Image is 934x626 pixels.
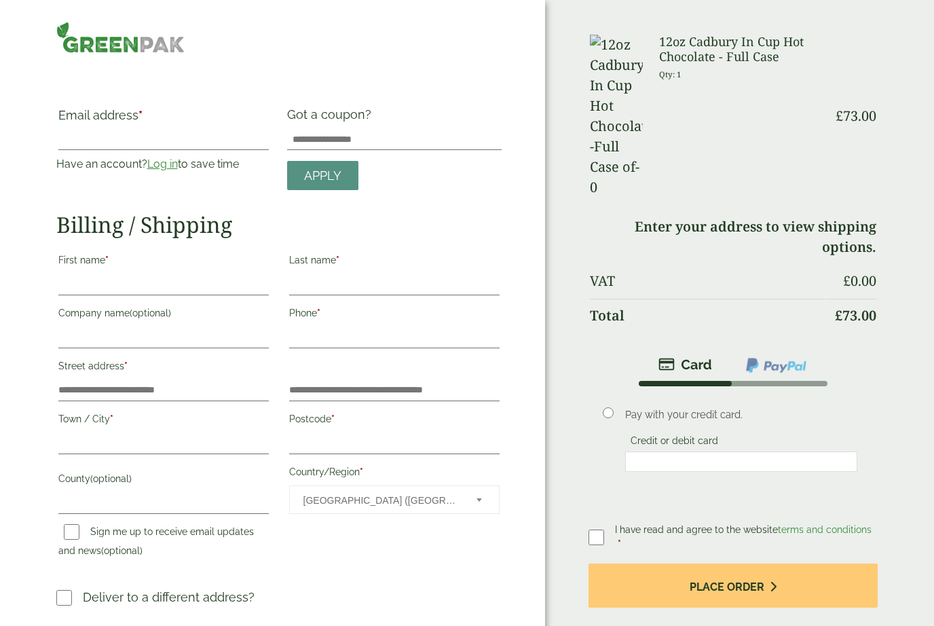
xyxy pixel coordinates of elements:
[659,69,681,79] small: Qty: 1
[331,413,335,424] abbr: required
[360,466,363,477] abbr: required
[336,255,339,265] abbr: required
[590,265,826,297] th: VAT
[110,413,113,424] abbr: required
[105,255,109,265] abbr: required
[304,168,341,183] span: Apply
[289,409,500,432] label: Postcode
[58,469,269,492] label: County
[56,22,185,53] img: GreenPak Supplies
[83,588,255,606] p: Deliver to a different address?
[138,108,143,122] abbr: required
[303,486,458,515] span: United Kingdom (UK)
[625,407,857,422] p: Pay with your credit card.
[625,435,724,450] label: Credit or debit card
[124,361,128,371] abbr: required
[289,462,500,485] label: Country/Region
[130,308,171,318] span: (optional)
[56,212,502,238] h2: Billing / Shipping
[618,538,621,549] abbr: required
[58,109,269,128] label: Email address
[778,524,872,535] a: terms and conditions
[589,564,878,608] button: Place order
[147,158,178,170] a: Log in
[836,107,876,125] bdi: 73.00
[590,210,877,263] td: Enter your address to view shipping options.
[287,107,377,128] label: Got a coupon?
[101,545,143,556] span: (optional)
[56,156,271,172] p: Have an account? to save time
[289,303,500,327] label: Phone
[658,356,712,373] img: stripe.png
[90,473,132,484] span: (optional)
[58,303,269,327] label: Company name
[836,107,843,125] span: £
[287,161,358,190] a: Apply
[835,306,842,325] span: £
[64,524,79,540] input: Sign me up to receive email updates and news(optional)
[659,35,826,64] h3: 12oz Cadbury In Cup Hot Chocolate - Full Case
[590,299,826,332] th: Total
[629,456,853,468] iframe: Secure card payment input frame
[58,409,269,432] label: Town / City
[58,356,269,380] label: Street address
[289,485,500,514] span: Country/Region
[843,272,876,290] bdi: 0.00
[58,251,269,274] label: First name
[843,272,851,290] span: £
[615,524,872,535] span: I have read and agree to the website
[289,251,500,274] label: Last name
[835,306,876,325] bdi: 73.00
[317,308,320,318] abbr: required
[745,356,808,374] img: ppcp-gateway.png
[590,35,643,198] img: 12oz Cadbury In Cup Hot Chocolate -Full Case of-0
[58,526,254,560] label: Sign me up to receive email updates and news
